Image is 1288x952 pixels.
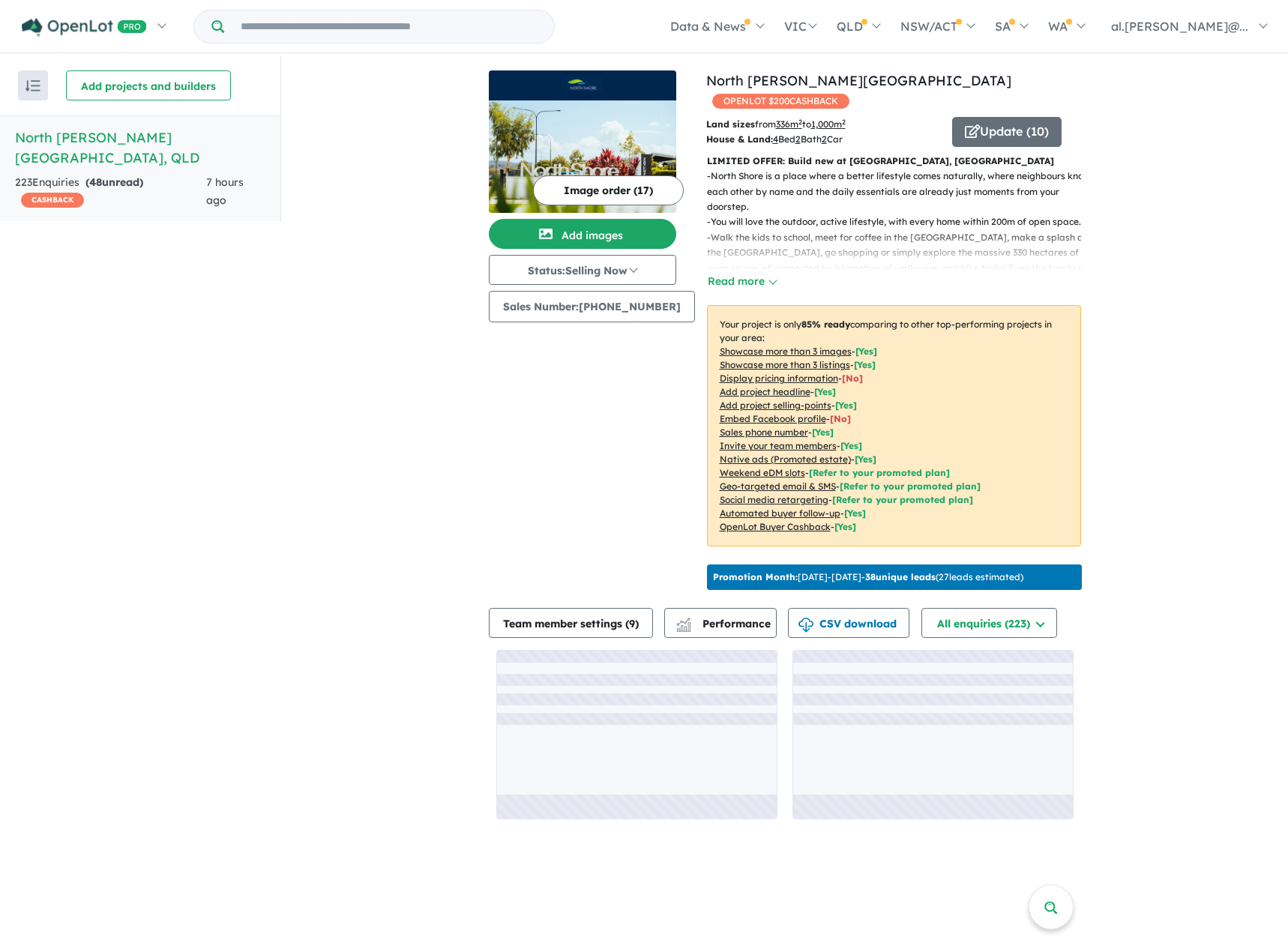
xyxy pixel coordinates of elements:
b: 38 unique leads [865,571,936,582]
u: Native ads (Promoted estate) [720,454,851,465]
b: Promotion Month: [713,571,798,582]
div: 223 Enquir ies [15,174,206,210]
span: [ Yes ] [814,386,836,397]
input: Try estate name, suburb, builder or developer [227,10,551,43]
span: CASHBACK [21,193,84,208]
b: House & Land: [706,133,773,145]
span: OPENLOT $ 200 CASHBACK [712,94,849,109]
span: al.[PERSON_NAME]@... [1111,19,1248,34]
span: [ No ] [830,413,851,424]
img: sort.svg [25,80,40,91]
sup: 2 [798,118,802,126]
button: Sales Number:[PHONE_NUMBER] [489,291,695,322]
u: Weekend eDM slots [720,467,805,478]
span: [Refer to your promoted plan] [840,480,981,492]
img: North Shore - Burdell [489,100,676,213]
button: CSV download [788,608,909,638]
button: Update (10) [952,117,1062,147]
span: [Yes] [834,521,856,532]
b: 85 % ready [801,319,850,330]
span: [ Yes ] [812,427,834,438]
u: Display pricing information [720,373,838,384]
button: All enquiries (223) [921,608,1057,638]
span: 7 hours ago [206,175,244,207]
u: Add project headline [720,386,810,397]
u: Add project selling-points [720,400,831,411]
button: Image order (17) [533,175,684,205]
button: Team member settings (9) [489,608,653,638]
p: LIMITED OFFER: Build new at [GEOGRAPHIC_DATA], [GEOGRAPHIC_DATA] [707,154,1081,169]
span: 9 [629,617,635,630]
span: [ Yes ] [854,359,876,370]
p: Bed Bath Car [706,132,941,147]
p: [DATE] - [DATE] - ( 27 leads estimated) [713,570,1023,584]
strong: ( unread) [85,175,143,189]
u: Sales phone number [720,427,808,438]
button: Performance [664,608,777,638]
span: [Yes] [855,454,876,465]
u: Showcase more than 3 images [720,346,852,357]
u: 336 m [776,118,802,130]
p: Your project is only comparing to other top-performing projects in your area: - - - - - - - - - -... [707,305,1081,546]
u: Social media retargeting [720,494,828,505]
u: Automated buyer follow-up [720,507,840,519]
u: OpenLot Buyer Cashback [720,521,831,532]
img: Openlot PRO Logo White [22,18,147,37]
img: download icon [798,618,813,633]
p: - Walk the kids to school, meet for coffee in the [GEOGRAPHIC_DATA], make a splash at the [GEOGRA... [707,230,1093,292]
a: North [PERSON_NAME][GEOGRAPHIC_DATA] [706,72,1011,89]
a: North Shore - Burdell LogoNorth Shore - Burdell [489,70,676,213]
u: 2 [795,133,801,145]
u: Embed Facebook profile [720,413,826,424]
u: Geo-targeted email & SMS [720,480,836,492]
button: Status:Selling Now [489,255,676,285]
span: [ No ] [842,373,863,384]
img: line-chart.svg [676,618,690,626]
u: 4 [773,133,778,145]
button: Add projects and builders [66,70,231,100]
span: [Yes] [844,507,866,519]
span: Performance [678,617,771,630]
h5: North [PERSON_NAME][GEOGRAPHIC_DATA] , QLD [15,127,265,168]
span: [ Yes ] [855,346,877,357]
span: [Refer to your promoted plan] [832,494,973,505]
u: 2 [822,133,827,145]
span: 48 [89,175,102,189]
button: Read more [707,273,777,290]
span: [ Yes ] [835,400,857,411]
u: Showcase more than 3 listings [720,359,850,370]
span: to [802,118,846,130]
p: - You will love the outdoor, active lifestyle, with every home within 200m of open space. [707,214,1093,229]
u: Invite your team members [720,440,837,451]
span: [ Yes ] [840,440,862,451]
u: 1,000 m [811,118,846,130]
span: [Refer to your promoted plan] [809,467,950,478]
button: Add images [489,219,676,249]
img: bar-chart.svg [676,622,691,632]
p: - North Shore is a place where a better lifestyle comes naturally, where neighbours know each oth... [707,169,1093,214]
img: North Shore - Burdell Logo [495,76,670,94]
sup: 2 [842,118,846,126]
b: Land sizes [706,118,755,130]
p: from [706,117,941,132]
